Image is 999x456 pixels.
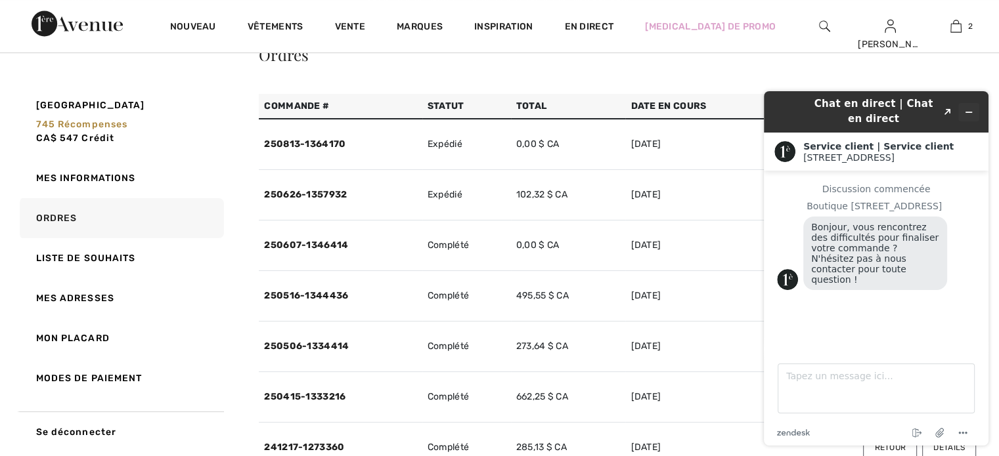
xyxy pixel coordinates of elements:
font: Mes adresses [36,293,114,304]
font: Expédié [428,189,462,200]
a: Nouveau [170,21,216,35]
font: Liste de souhaits [36,253,136,264]
font: Mon placard [36,333,110,344]
a: 250813-1364170 [264,138,345,150]
a: 250506-1334414 [264,341,349,352]
font: Expédié [428,138,462,150]
font: [DATE] [631,341,661,352]
font: Inspiration [474,21,533,32]
font: Date en cours [631,100,706,112]
font: Ordres [259,44,309,65]
font: 273,64 $ CA [516,341,568,352]
font: 662,25 $ CA [516,391,568,402]
img: Mes informations [885,18,896,34]
font: Mes informations [36,173,136,184]
font: [DATE] [631,239,661,251]
a: 250415-1333216 [264,391,345,402]
font: Modes de paiement [36,373,143,384]
font: [GEOGRAPHIC_DATA] [36,100,145,111]
a: Se connecter [885,20,896,32]
font: 102,32 $ CA [516,189,567,200]
a: 250607-1346414 [264,239,348,251]
a: Vente [334,21,365,35]
font: Complété [428,341,469,352]
font: Se déconnecter [36,426,117,438]
a: 250626-1357932 [264,189,347,200]
font: [PERSON_NAME] [858,39,935,50]
font: CA$ 547 Crédit [36,133,115,144]
a: Vêtements [248,21,303,35]
img: 1ère Avenue [32,10,123,37]
font: 495,55 $ CA [516,290,569,301]
font: Chat [29,9,56,21]
font: [DATE] [631,442,661,453]
font: 0,00 $ CA [516,138,560,150]
font: 0,00 $ CA [516,239,560,251]
font: 2 [968,22,973,31]
font: Total [516,100,547,112]
font: En direct [564,21,613,32]
font: Nouveau [170,21,216,32]
font: Complété [428,391,469,402]
font: 745 récompenses [36,119,128,130]
font: [DATE] [631,189,661,200]
font: [DATE] [631,391,661,402]
font: Marques [397,21,443,32]
font: Complété [428,290,469,301]
img: Mon sac [950,18,962,34]
font: Commande # [264,100,329,112]
font: Ordres [36,213,78,224]
img: rechercher sur le site [819,18,830,34]
a: [MEDICAL_DATA] de promo [645,20,776,33]
font: [DATE] [631,138,661,150]
font: Vente [334,21,365,32]
font: [MEDICAL_DATA] de promo [645,21,776,32]
font: Statut [428,100,464,112]
font: Vêtements [248,21,303,32]
font: 285,13 $ CA [516,442,567,453]
a: En direct [564,20,613,33]
font: [DATE] [631,290,661,301]
iframe: Trouvez plus d'informations ici [753,81,999,456]
font: Complété [428,442,469,453]
a: 2 [923,18,988,34]
a: 250516-1344436 [264,290,348,301]
a: Marques [397,21,443,35]
font: Complété [428,239,469,251]
a: 241217-1273360 [264,442,344,453]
